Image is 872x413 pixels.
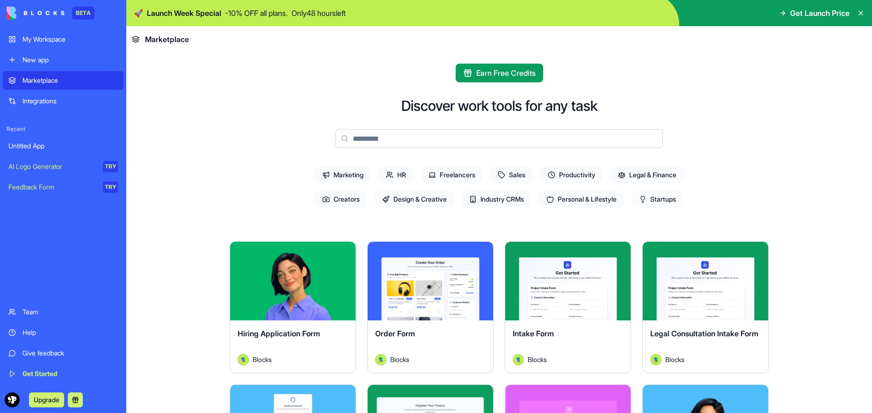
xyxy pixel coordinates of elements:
[291,7,346,19] p: Only 48 hours left
[665,355,684,364] span: Blocks
[3,51,124,69] a: New app
[15,73,146,92] div: Welcome to Blocks 🙌 I'm here if you have any questions!
[134,7,143,19] span: 🚀
[375,354,386,365] img: Avatar
[378,167,414,183] span: HR
[401,97,597,114] h2: Discover work tools for any task
[367,241,494,373] a: Order FormAvatarBlocks
[3,30,124,49] a: My Workspace
[539,191,624,208] span: Personal & Lifestyle
[45,12,64,21] p: Active
[456,64,543,82] button: Earn Free Credits
[147,7,221,19] span: Launch Week Special
[22,96,118,106] div: Integrations
[22,328,118,337] div: Help
[59,306,67,314] button: Start recording
[3,157,124,176] a: AI Logo GeneratorTRY
[27,5,42,20] img: Profile image for Shelly
[146,4,164,22] button: Home
[505,241,631,373] a: Intake FormAvatarBlocks
[160,303,175,318] button: Send a message…
[22,348,118,358] div: Give feedback
[476,67,536,79] span: Earn Free Credits
[7,7,65,20] img: logo
[642,241,769,373] a: Legal Consultation Intake FormAvatarBlocks
[22,76,118,85] div: Marketplace
[8,141,118,151] div: Untitled App
[22,307,118,317] div: Team
[3,364,124,383] a: Get Started
[3,344,124,362] a: Give feedback
[230,241,356,373] a: Hiring Application FormAvatarBlocks
[650,354,661,365] img: Avatar
[103,161,118,172] div: TRY
[15,99,64,105] div: Shelly • 47m ago
[22,369,118,378] div: Get Started
[29,395,64,404] a: Upgrade
[3,323,124,342] a: Help
[513,329,554,338] span: Intake Form
[225,7,288,19] p: - 10 % OFF all plans.
[790,7,850,19] span: Get Launch Price
[238,329,320,338] span: Hiring Application Form
[6,4,24,22] button: go back
[29,392,64,407] button: Upgrade
[540,167,603,183] span: Productivity
[45,5,68,12] h1: Shelly
[22,55,118,65] div: New app
[5,392,20,407] img: ACg8ocJvXxoDptqcYrBvVETlX18cuHd7RZZN30CGqxH_opVZhvjkgFGE_A=s96-c
[8,287,179,303] textarea: Message…
[610,167,684,183] span: Legal & Finance
[462,191,531,208] span: Industry CRMs
[103,181,118,193] div: TRY
[22,35,118,44] div: My Workspace
[390,355,409,364] span: Blocks
[315,167,371,183] span: Marketing
[490,167,533,183] span: Sales
[513,354,524,365] img: Avatar
[15,306,22,314] button: Emoji picker
[44,306,52,314] button: Upload attachment
[3,92,124,110] a: Integrations
[253,355,272,364] span: Blocks
[375,191,454,208] span: Design & Creative
[238,354,249,365] img: Avatar
[3,125,124,133] span: Recent
[421,167,483,183] span: Freelancers
[8,182,96,192] div: Feedback Form
[72,7,94,20] div: BETA
[632,191,683,208] span: Startups
[3,137,124,155] a: Untitled App
[528,355,547,364] span: Blocks
[650,329,758,338] span: Legal Consultation Intake Form
[145,34,189,45] span: Marketplace
[7,54,180,118] div: Shelly says…
[164,4,181,21] div: Close
[15,59,146,69] div: Hey [PERSON_NAME] 👋
[29,306,37,314] button: Gif picker
[375,329,415,338] span: Order Form
[8,162,96,171] div: AI Logo Generator
[3,71,124,90] a: Marketplace
[7,7,94,20] a: BETA
[7,54,153,97] div: Hey [PERSON_NAME] 👋Welcome to Blocks 🙌 I'm here if you have any questions!Shelly • 47m ago
[315,191,367,208] span: Creators
[3,303,124,321] a: Team
[3,178,124,196] a: Feedback FormTRY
